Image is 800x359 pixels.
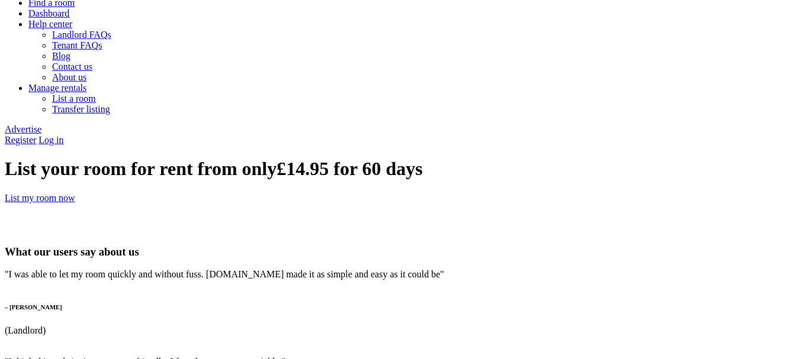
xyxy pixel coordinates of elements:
a: Blog [52,51,70,61]
a: Dashboard [28,8,69,18]
b: £14.95 [277,158,329,179]
iframe: Customer reviews powered by Trustpilot [5,203,795,234]
span: for [333,158,357,179]
h1: List your room for rent from only [5,158,795,180]
h6: – [PERSON_NAME] [5,303,795,311]
h3: What our users say about us [5,245,795,258]
a: Advertise [5,124,41,134]
a: List my room now [5,193,75,203]
a: Register [5,135,36,145]
a: Tenant FAQs [52,40,102,50]
span: (Landlord) [5,325,46,335]
a: About us [52,72,86,82]
a: Log in [38,135,63,145]
a: Help center [28,19,72,29]
a: Landlord FAQs [52,30,111,40]
a: Transfer listing [52,104,110,114]
p: "I was able to let my room quickly and without fuss. [DOMAIN_NAME] made it as simple and easy as ... [5,269,795,289]
a: List a room [52,93,96,104]
a: Manage rentals [28,83,86,93]
a: Contact us [52,62,92,72]
b: 60 days [362,158,423,179]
